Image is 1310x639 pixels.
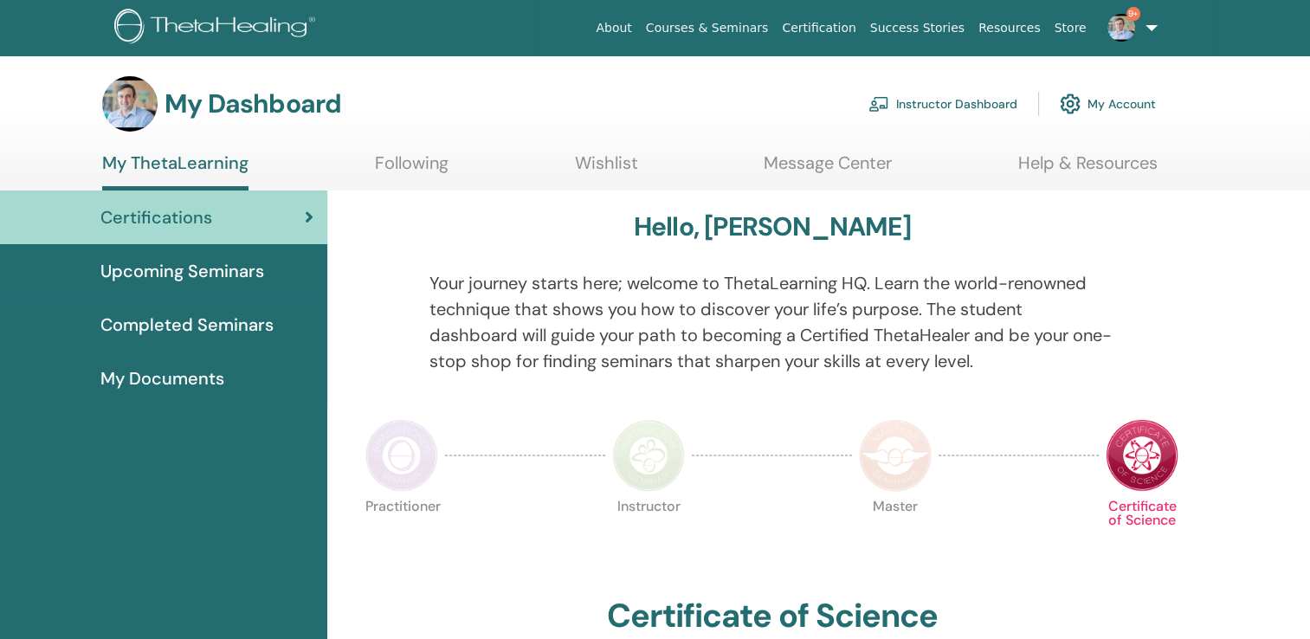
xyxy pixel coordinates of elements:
[639,12,776,44] a: Courses & Seminars
[1107,14,1135,42] img: default.jpg
[971,12,1048,44] a: Resources
[102,76,158,132] img: default.jpg
[100,312,274,338] span: Completed Seminars
[100,365,224,391] span: My Documents
[1060,85,1156,123] a: My Account
[863,12,971,44] a: Success Stories
[114,9,321,48] img: logo.png
[575,152,638,186] a: Wishlist
[1106,419,1178,492] img: Certificate of Science
[775,12,862,44] a: Certification
[607,597,938,636] h2: Certificate of Science
[365,500,438,572] p: Practitioner
[1106,500,1178,572] p: Certificate of Science
[1018,152,1158,186] a: Help & Resources
[100,258,264,284] span: Upcoming Seminars
[868,85,1017,123] a: Instructor Dashboard
[859,500,932,572] p: Master
[612,500,685,572] p: Instructor
[859,419,932,492] img: Master
[429,270,1114,374] p: Your journey starts here; welcome to ThetaLearning HQ. Learn the world-renowned technique that sh...
[165,88,341,119] h3: My Dashboard
[1126,7,1140,21] span: 9+
[868,96,889,112] img: chalkboard-teacher.svg
[1060,89,1081,119] img: cog.svg
[634,211,911,242] h3: Hello, [PERSON_NAME]
[375,152,448,186] a: Following
[764,152,892,186] a: Message Center
[365,419,438,492] img: Practitioner
[100,204,212,230] span: Certifications
[589,12,638,44] a: About
[1048,12,1094,44] a: Store
[102,152,248,190] a: My ThetaLearning
[612,419,685,492] img: Instructor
